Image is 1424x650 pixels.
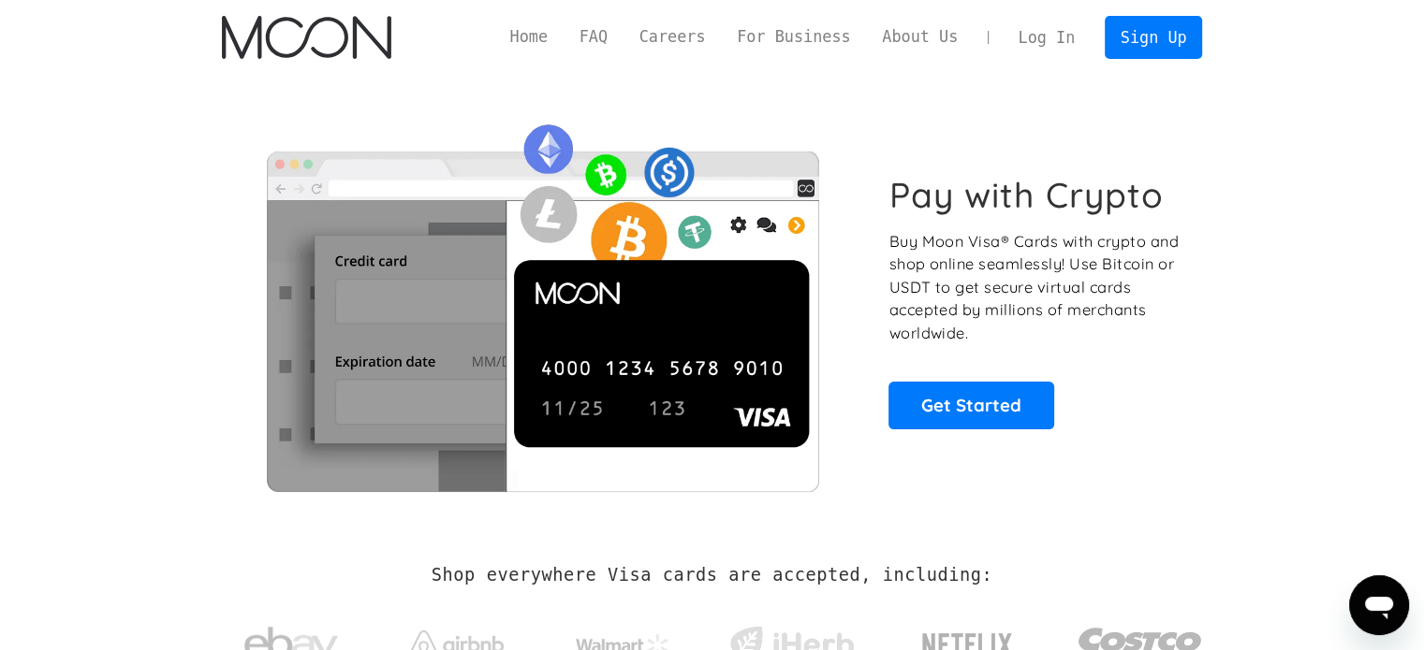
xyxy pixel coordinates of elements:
[721,25,866,49] a: For Business
[1105,16,1202,58] a: Sign Up
[222,16,391,59] img: Moon Logo
[624,25,721,49] a: Careers
[564,25,624,49] a: FAQ
[432,565,992,585] h2: Shop everywhere Visa cards are accepted, including:
[222,16,391,59] a: home
[866,25,974,49] a: About Us
[1003,17,1091,58] a: Log In
[888,382,1054,428] a: Get Started
[888,174,1164,216] h1: Pay with Crypto
[1349,575,1409,635] iframe: Button to launch messaging window
[888,230,1182,345] p: Buy Moon Visa® Cards with crypto and shop online seamlessly! Use Bitcoin or USDT to get secure vi...
[494,25,564,49] a: Home
[222,111,863,491] img: Moon Cards let you spend your crypto anywhere Visa is accepted.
